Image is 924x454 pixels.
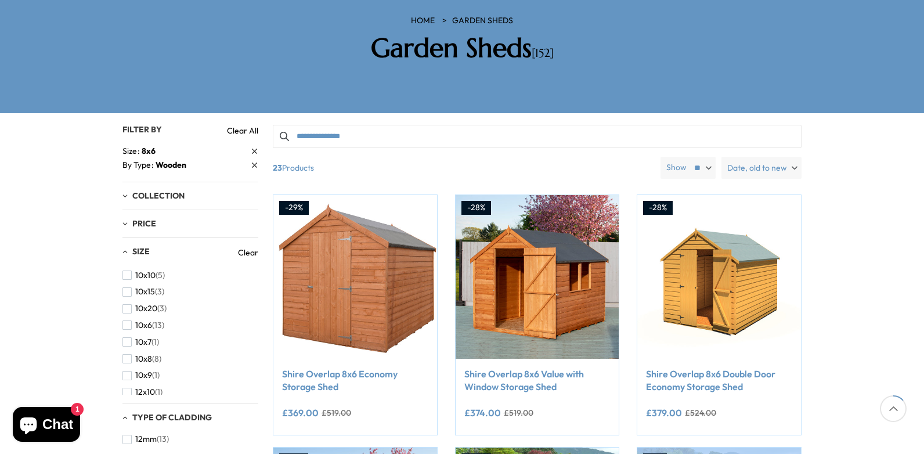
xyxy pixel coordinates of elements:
div: -29% [279,201,309,215]
a: Shire Overlap 8x6 Double Door Economy Storage Shed [646,367,792,394]
a: Garden Sheds [452,15,513,27]
button: 10x20 [122,300,167,317]
a: Shire Overlap 8x6 Value with Window Storage Shed [464,367,611,394]
span: Size [122,145,142,157]
span: (3) [157,304,167,314]
button: 10x15 [122,283,164,300]
label: Date, old to new [721,157,802,179]
inbox-online-store-chat: Shopify online store chat [9,407,84,445]
ins: £379.00 [646,408,682,417]
input: Search products [273,125,802,148]
span: (8) [152,354,161,364]
div: -28% [461,201,491,215]
span: (3) [155,287,164,297]
button: 10x9 [122,367,160,384]
span: 8x6 [142,146,156,156]
button: 10x10 [122,267,165,284]
h2: Garden Sheds [297,33,627,64]
del: £524.00 [685,409,716,417]
a: Shire Overlap 8x6 Economy Storage Shed [282,367,428,394]
b: 23 [273,157,282,179]
span: Size [132,246,150,257]
ins: £369.00 [282,408,319,417]
span: 12mm [135,434,157,444]
a: Clear All [227,125,258,136]
span: 12x10 [135,387,155,397]
img: Shire Overlap 8x6 Economy Storage Shed - Best Shed [273,195,437,359]
del: £519.00 [504,409,533,417]
span: 10x10 [135,271,156,280]
a: HOME [411,15,435,27]
span: (1) [155,387,163,397]
label: Show [666,162,687,174]
del: £519.00 [322,409,351,417]
span: Filter By [122,124,162,135]
span: Collection [132,190,185,201]
div: -28% [643,201,673,215]
button: 12mm [122,431,169,448]
span: 10x15 [135,287,155,297]
span: (13) [157,434,169,444]
span: 10x9 [135,370,152,380]
a: Clear [238,247,258,258]
button: 10x7 [122,334,159,351]
span: 10x6 [135,320,152,330]
span: (1) [152,370,160,380]
span: Date, old to new [727,157,787,179]
span: (5) [156,271,165,280]
button: 12x10 [122,384,163,401]
button: 10x8 [122,351,161,367]
span: 10x20 [135,304,157,314]
span: (1) [151,337,159,347]
span: By Type [122,159,156,171]
span: [152] [532,46,554,60]
span: (13) [152,320,164,330]
img: Shire Overlap 8x6 Double Door Economy Storage Shed - Best Shed [637,195,801,359]
span: 10x8 [135,354,152,364]
span: Type of Cladding [132,412,212,423]
ins: £374.00 [464,408,501,417]
span: 10x7 [135,337,151,347]
span: Price [132,218,156,229]
span: Wooden [156,160,186,170]
button: 10x6 [122,317,164,334]
span: Products [268,157,656,179]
